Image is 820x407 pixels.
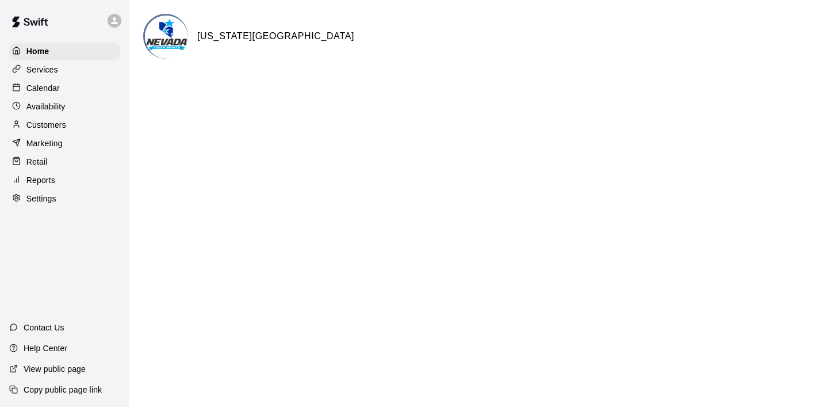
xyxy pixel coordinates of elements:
p: Home [26,45,49,57]
p: View public page [24,363,86,375]
p: Customers [26,119,66,131]
a: Services [9,61,120,78]
p: Settings [26,193,56,204]
p: Retail [26,156,48,168]
a: Calendar [9,79,120,97]
p: Reports [26,174,55,186]
a: Availability [9,98,120,115]
p: Help Center [24,343,67,354]
a: Customers [9,116,120,134]
a: Home [9,43,120,60]
img: Nevada Youth Sports Center logo [145,16,188,59]
a: Retail [9,153,120,170]
p: Copy public page link [24,384,102,395]
p: Marketing [26,138,63,149]
p: Services [26,64,58,75]
a: Reports [9,172,120,189]
h6: [US_STATE][GEOGRAPHIC_DATA] [197,29,354,44]
a: Settings [9,190,120,207]
p: Calendar [26,82,60,94]
p: Contact Us [24,322,64,333]
p: Availability [26,101,66,112]
a: Marketing [9,135,120,152]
